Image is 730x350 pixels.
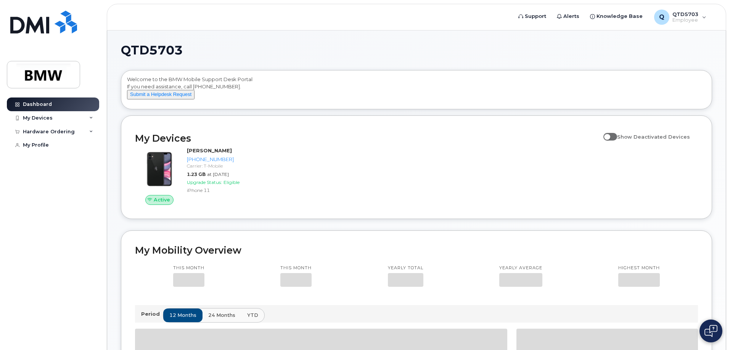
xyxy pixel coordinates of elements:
p: Period [141,310,163,318]
h2: My Mobility Overview [135,245,698,256]
div: iPhone 11 [187,187,266,193]
div: [PHONE_NUMBER] [187,156,266,163]
p: Yearly average [499,265,542,271]
img: iPhone_11.jpg [141,151,178,187]
strong: [PERSON_NAME] [187,147,232,153]
span: 24 months [208,312,235,319]
p: This month [280,265,312,271]
span: Eligible [224,179,240,185]
div: Welcome to the BMW Mobile Support Desk Portal If you need assistance, call [PHONE_NUMBER]. [127,76,706,106]
p: This month [173,265,204,271]
img: Open chat [704,325,717,337]
span: Active [154,196,170,203]
span: 1.23 GB [187,171,206,177]
span: Show Deactivated Devices [617,134,690,140]
div: Carrier: T-Mobile [187,163,266,169]
button: Submit a Helpdesk Request [127,90,195,99]
a: Submit a Helpdesk Request [127,91,195,97]
p: Highest month [618,265,660,271]
span: Upgrade Status: [187,179,222,185]
a: Active[PERSON_NAME][PHONE_NUMBER]Carrier: T-Mobile1.23 GBat [DATE]Upgrade Status:EligibleiPhone 11 [135,147,269,205]
span: QTD5703 [121,45,183,56]
span: at [DATE] [207,171,229,177]
p: Yearly total [388,265,423,271]
h2: My Devices [135,133,600,144]
span: YTD [247,312,258,319]
input: Show Deactivated Devices [603,129,609,136]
